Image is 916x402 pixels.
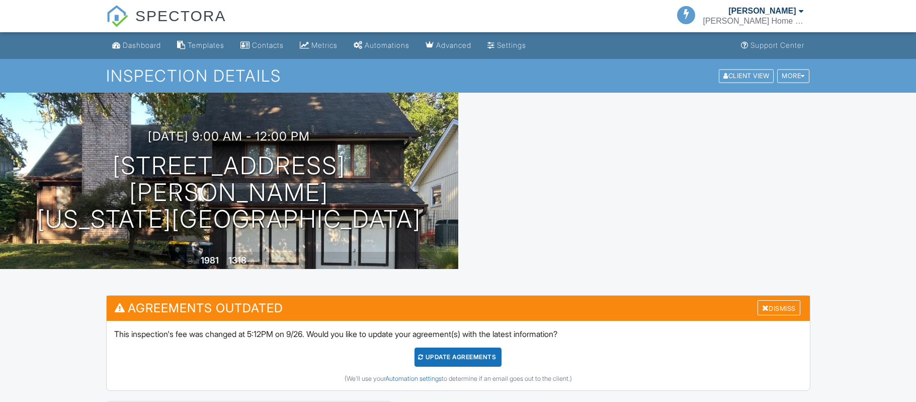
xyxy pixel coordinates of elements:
div: 1318 [228,255,246,265]
a: Dashboard [108,36,165,55]
h1: [STREET_ADDRESS][PERSON_NAME] [US_STATE][GEOGRAPHIC_DATA] [16,153,442,232]
a: Automations (Basic) [350,36,413,55]
span: SPECTORA [135,5,226,26]
a: Contacts [236,36,288,55]
h1: Inspection Details [106,67,810,85]
h3: [DATE] 9:00 am - 12:00 pm [148,129,310,143]
div: Advanced [436,41,471,49]
div: Templates [188,41,224,49]
div: Dashboard [123,41,161,49]
div: Client View [719,69,774,83]
a: Support Center [737,36,808,55]
a: Templates [173,36,228,55]
h3: Agreements Outdated [107,296,810,320]
div: Duncan Home Inspections [703,16,804,26]
a: Automation settings [385,375,442,382]
a: Advanced [422,36,475,55]
div: Contacts [252,41,284,49]
div: Settings [497,41,526,49]
div: 1981 [201,255,219,265]
a: SPECTORA [106,15,226,34]
a: Settings [483,36,530,55]
div: More [777,69,809,83]
div: This inspection's fee was changed at 5:12PM on 9/26. Would you like to update your agreement(s) w... [107,321,810,390]
div: Automations [365,41,409,49]
div: Support Center [751,41,804,49]
img: The Best Home Inspection Software - Spectora [106,5,128,27]
span: Built [188,257,199,265]
a: Client View [718,72,776,79]
span: sq. ft. [248,257,262,265]
div: (We'll use your to determine if an email goes out to the client.) [114,375,802,383]
a: Metrics [296,36,342,55]
div: Metrics [311,41,338,49]
div: Dismiss [758,300,800,316]
div: [PERSON_NAME] [728,6,796,16]
div: Update Agreements [414,348,502,367]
